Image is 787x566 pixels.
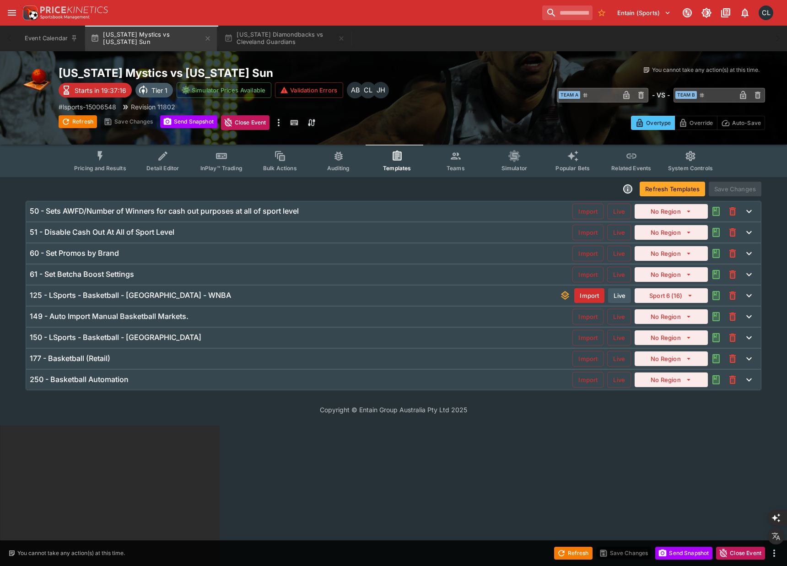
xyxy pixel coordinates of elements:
button: Connected to PK [679,5,695,21]
button: Override [674,116,717,130]
h6: 60 - Set Promos by Brand [30,248,119,258]
button: No Region [635,204,708,219]
button: Overtype [631,116,675,130]
button: Live [607,372,631,388]
p: Tier 1 [151,86,167,95]
button: Import [572,225,604,240]
button: Import [572,246,604,261]
button: This will delete the selected template. You will still need to Save Template changes to commit th... [724,203,741,220]
h6: - VS - [652,90,670,100]
button: Refresh [554,547,593,560]
img: basketball.png [22,66,51,95]
h2: Copy To Clipboard [59,66,412,80]
img: PriceKinetics Logo [20,4,38,22]
img: Sportsbook Management [40,15,90,19]
button: Notifications [737,5,753,21]
h6: 250 - Basketball Automation [30,375,129,384]
h6: 50 - Sets AWFD/Number of Winners for cash out purposes at all of sport level [30,206,299,216]
h6: 51 - Disable Cash Out At All of Sport Level [30,227,174,237]
button: No Region [635,351,708,366]
button: No Region [635,267,708,282]
button: This will delete the selected template. You will still need to Save Template changes to commit th... [724,245,741,262]
div: Chad Liu [759,5,773,20]
span: System Controls [668,165,713,172]
button: open drawer [4,5,20,21]
button: [US_STATE] Mystics vs [US_STATE] Sun [85,26,217,51]
button: Close Event [221,115,270,130]
button: Import [572,309,604,324]
button: Audit the Template Change History [708,224,724,241]
button: Simulator Prices Available [177,82,271,98]
button: No Region [635,309,708,324]
span: Teams [447,165,465,172]
span: Bulk Actions [263,165,297,172]
span: Team B [675,91,697,99]
button: No Region [635,372,708,387]
p: You cannot take any action(s) at this time. [652,66,760,74]
button: Import [572,351,604,367]
button: Import [574,288,604,303]
button: Toggle light/dark mode [698,5,715,21]
button: Live [607,225,631,240]
h6: 125 - LSports - Basketball - [GEOGRAPHIC_DATA] - WNBA [30,291,231,300]
button: Send Snapshot [160,115,217,128]
button: Import [572,372,604,388]
span: Related Events [611,165,651,172]
div: Chad Liu [360,82,376,98]
div: Alex Bothe [347,82,363,98]
span: Auditing [327,165,350,172]
button: [US_STATE] Diamondbacks vs Cleveland Guardians [219,26,350,51]
button: Audit the Template Change History [708,266,724,283]
span: Simulator [501,165,527,172]
span: Pricing and Results [74,165,126,172]
button: Audit the Template Change History [708,203,724,220]
button: No Bookmarks [594,5,609,20]
button: more [273,115,284,130]
button: Import [572,204,604,219]
h6: 61 - Set Betcha Boost Settings [30,270,134,279]
button: Validation Errors [275,82,343,98]
button: No Region [635,246,708,261]
button: This will delete the selected template. You will still need to Save Template changes to commit th... [724,372,741,388]
h6: 177 - Basketball (Retail) [30,354,110,363]
span: Popular Bets [555,165,590,172]
button: Send Snapshot [655,547,712,560]
p: Revision 11802 [131,102,175,112]
button: Documentation [717,5,734,21]
button: This will delete the selected template. You will still need to Save Template changes to commit th... [724,350,741,367]
input: search [542,5,593,20]
div: Jiahao Hao [372,82,389,98]
button: This will delete the selected template. You will still need to Save Template changes to commit th... [724,224,741,241]
button: Event Calendar [19,26,83,51]
span: InPlay™ Trading [200,165,243,172]
button: Live [608,288,631,303]
h6: 150 - LSports - Basketball - [GEOGRAPHIC_DATA] [30,333,201,342]
button: No Region [635,330,708,345]
button: Select Tenant [612,5,676,20]
button: No Region [635,225,708,240]
p: Copy To Clipboard [59,102,116,112]
button: This will delete the selected template. You will still need to Save Template changes to commit th... [724,308,741,325]
button: Chad Liu [756,3,776,23]
button: Close Event [716,547,765,560]
div: Event type filters [67,145,720,177]
button: more [769,548,780,559]
button: Refresh [59,115,97,128]
button: Audit the Template Change History [708,350,724,367]
span: Templates [383,165,411,172]
button: Auto-Save [717,116,765,130]
p: You cannot take any action(s) at this time. [17,549,125,557]
span: Team A [559,91,580,99]
button: Audit the Template Change History [708,372,724,388]
button: Live [607,204,631,219]
button: This will delete the selected template. You will still need to Save Template changes to commit th... [724,329,741,346]
button: Live [607,309,631,324]
button: Audit the Template Change History [708,329,724,346]
button: Sport 6 (16) [635,288,708,303]
h6: 149 - Auto Import Manual Basketball Markets. [30,312,189,321]
p: Starts in 19:37:16 [75,86,126,95]
button: Live [607,267,631,282]
button: Live [607,246,631,261]
button: Import [572,267,604,282]
button: This will delete the selected template. You will still need to Save Template changes to commit th... [724,266,741,283]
